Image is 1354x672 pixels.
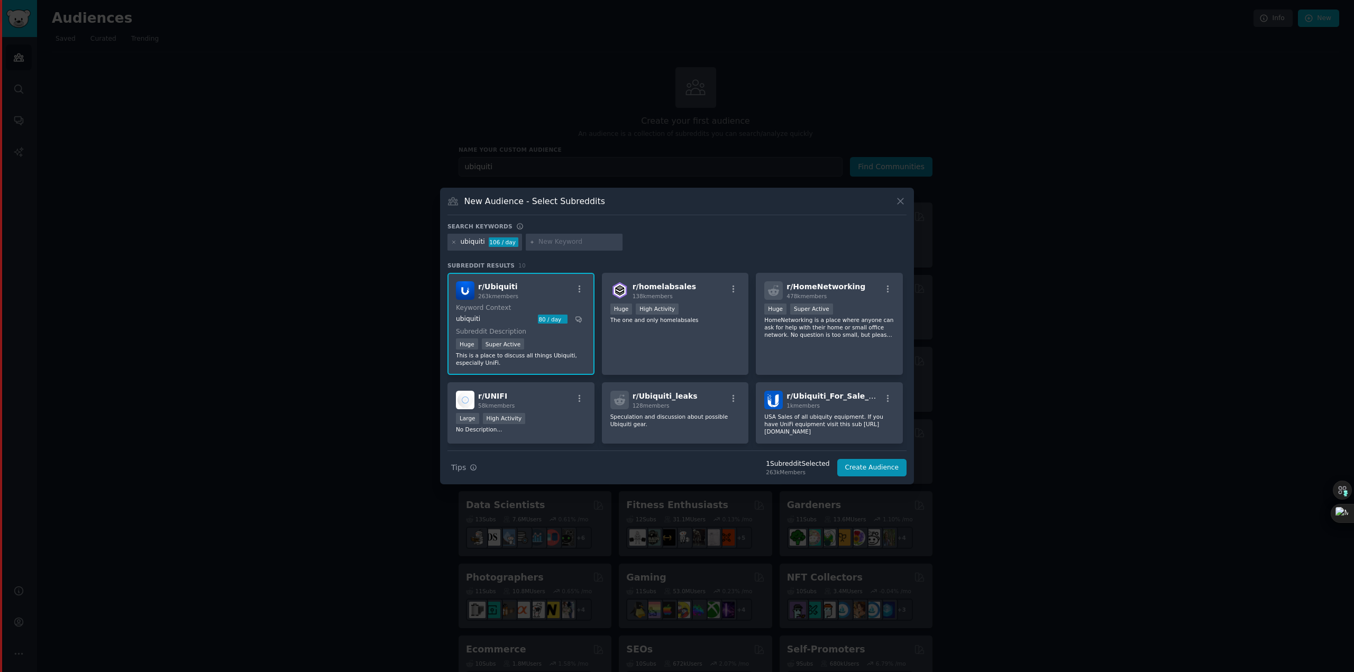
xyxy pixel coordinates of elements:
span: 478k members [786,293,827,299]
span: r/ Ubiquiti [478,282,518,291]
div: ubiquiti [456,315,534,324]
dt: Subreddit Description [456,327,586,337]
span: r/ HomeNetworking [786,282,865,291]
div: Super Active [482,338,525,349]
button: Tips [447,458,481,477]
p: This is a place to discuss all things Ubiquiti, especially UniFi. [456,352,586,366]
p: USA Sales of all ubiquity equipment. If you have UniFi equipment visit this sub [URL][DOMAIN_NAME] [764,413,894,435]
span: r/ homelabsales [633,282,696,291]
div: 1 Subreddit Selected [766,459,829,469]
span: 1k members [786,402,820,409]
span: Tips [451,462,466,473]
img: Ubiquiti [456,281,474,300]
div: Huge [610,303,633,315]
span: 128 members [633,402,670,409]
p: The one and only homelabsales [610,316,740,324]
span: 263k members [478,293,518,299]
span: r/ Ubiquiti_For_Sale_USA [786,392,885,400]
div: ubiquiti [461,237,485,247]
input: New Keyword [538,237,619,247]
button: Create Audience [837,459,907,477]
div: Huge [456,338,478,349]
div: Large [456,413,479,424]
h3: Search keywords [447,223,513,230]
div: High Activity [636,303,679,315]
div: 263k Members [766,468,829,476]
img: homelabsales [610,281,629,300]
p: Speculation and discussion about possible Ubiquiti gear. [610,413,740,428]
span: Subreddit Results [447,262,515,269]
h3: New Audience - Select Subreddits [464,196,605,207]
span: r/ UNIFI [478,392,507,400]
dt: Keyword Context [456,303,582,313]
span: 138k members [633,293,673,299]
div: Super Active [790,303,833,315]
span: r/ Ubiquiti_leaks [633,392,698,400]
p: HomeNetworking is a place where anyone can ask for help with their home or small office network. ... [764,316,894,338]
img: Ubiquiti_For_Sale_USA [764,391,783,409]
p: No Description... [456,426,586,433]
div: High Activity [483,413,526,424]
div: 80 / day [538,315,568,324]
span: 10 [518,262,526,269]
span: 58k members [478,402,515,409]
div: Huge [764,303,786,315]
div: 106 / day [489,237,518,247]
img: UNIFI [456,391,474,409]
